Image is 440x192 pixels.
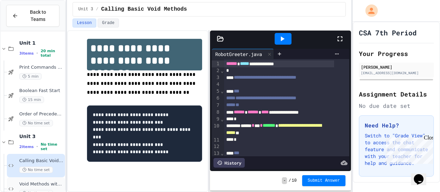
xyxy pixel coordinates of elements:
[411,165,433,185] iframe: chat widget
[212,137,220,144] div: 11
[220,88,224,94] span: Fold line
[19,145,34,149] span: 2 items
[358,3,379,19] div: My Account
[282,177,287,184] span: -
[6,5,59,27] button: Back to Teams
[383,135,433,164] iframe: chat widget
[212,143,220,150] div: 12
[36,144,38,149] span: •
[212,67,220,74] div: 2
[220,150,224,156] span: Fold line
[365,121,428,129] h3: Need Help?
[213,158,245,168] div: History
[19,97,44,103] span: 15 min
[212,50,265,58] div: RobotGreeter.java
[359,49,434,58] h2: Your Progress
[19,111,64,117] span: Order of Precedence
[78,7,93,12] span: Unit 3
[98,19,119,27] button: Grade
[73,19,96,27] button: Lesson
[22,9,54,23] span: Back to Teams
[212,49,274,59] div: RobotGreeter.java
[212,60,220,67] div: 1
[212,123,220,137] div: 10
[288,178,291,183] span: /
[19,73,42,80] span: 5 min
[302,175,345,186] button: Submit Answer
[359,89,434,99] h2: Assignment Details
[212,81,220,88] div: 4
[19,167,53,173] span: No time set
[41,49,64,58] span: 20 min total
[19,158,64,164] span: Calling Basic Void Methods
[19,181,64,187] span: Void Methods with Parameters - Pizza Receipt Builder
[212,95,220,102] div: 6
[212,74,220,81] div: 3
[19,88,64,94] span: Boolean Fast Start
[19,65,64,70] span: Print Commands Fast Start
[361,64,432,70] div: [PERSON_NAME]
[212,109,220,116] div: 8
[19,40,64,46] span: Unit 1
[365,132,428,167] p: Switch to "Grade View" to access the chat feature and communicate with your teacher for help and ...
[96,7,98,12] span: /
[212,88,220,95] div: 5
[19,133,64,139] span: Unit 3
[292,178,297,183] span: 10
[220,68,224,74] span: Fold line
[19,120,53,126] span: No time set
[3,3,47,44] div: Chat with us now!Close
[212,116,220,123] div: 9
[19,51,34,56] span: 3 items
[359,102,434,110] div: No due date set
[220,116,224,122] span: Fold line
[101,5,187,13] span: Calling Basic Void Methods
[359,28,417,37] h1: CSA 7th Period
[36,50,38,56] span: •
[361,70,432,76] div: [EMAIL_ADDRESS][DOMAIN_NAME]
[212,102,220,109] div: 7
[41,142,64,151] span: No time set
[212,150,220,157] div: 13
[308,178,340,183] span: Submit Answer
